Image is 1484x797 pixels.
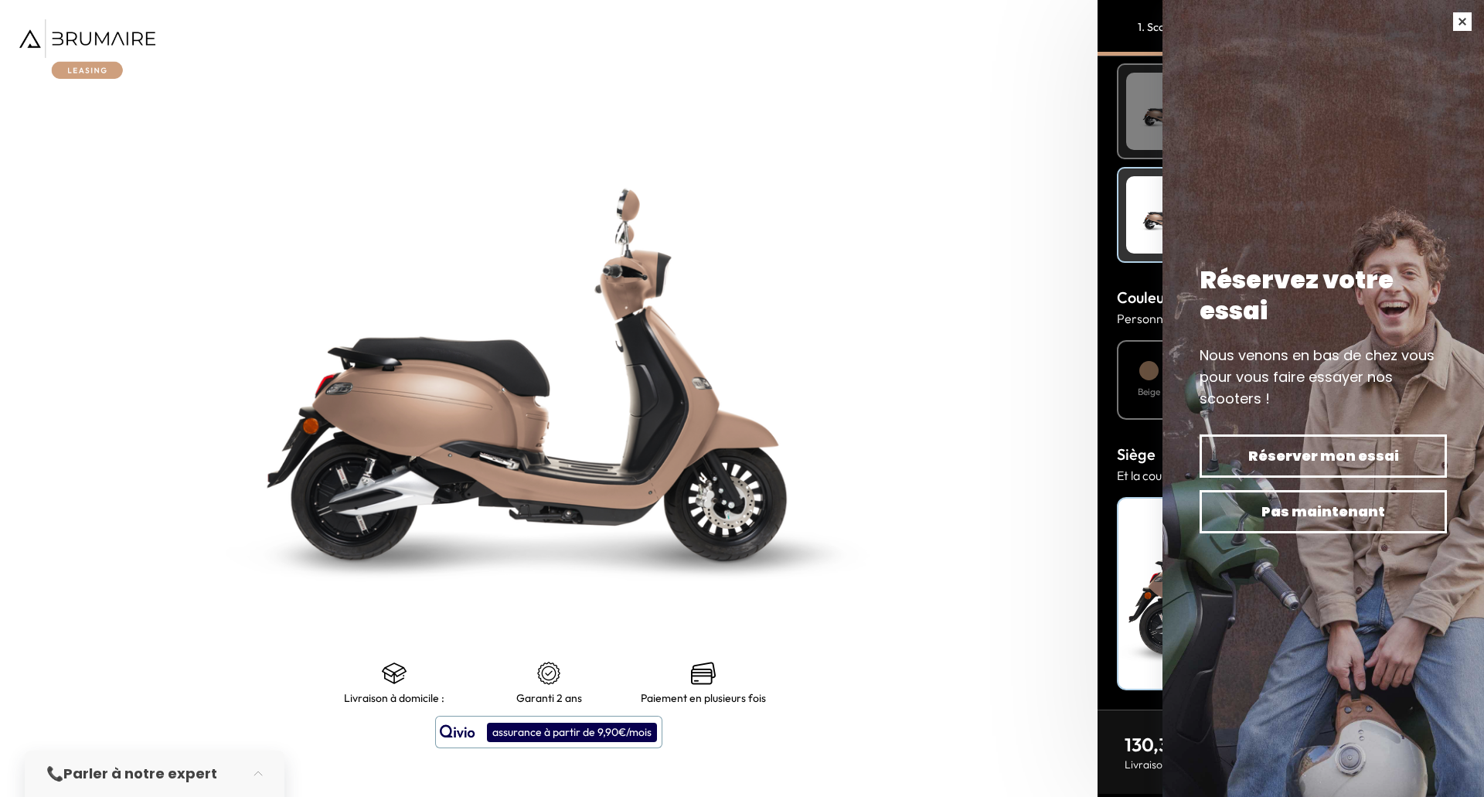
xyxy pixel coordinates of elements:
[1125,732,1295,757] p: 130,3 € / mois
[1125,757,1295,772] p: Livraison estimée :
[641,692,766,704] p: Paiement en plusieurs fois
[382,661,407,686] img: shipping.png
[1117,466,1465,485] p: Et la couleur de la selle :
[516,692,582,704] p: Garanti 2 ans
[1138,385,1160,399] h4: Beige
[19,19,155,79] img: Brumaire Leasing
[536,661,561,686] img: certificat-de-garantie.png
[1117,309,1465,328] p: Personnalisez la couleur de votre scooter :
[487,723,657,742] div: assurance à partir de 9,90€/mois
[1126,73,1203,150] img: Scooter Leasing
[440,723,475,741] img: logo qivio
[1117,443,1465,466] h3: Siège
[1126,506,1262,526] h4: Noir
[344,692,444,704] p: Livraison à domicile :
[435,716,662,748] button: assurance à partir de 9,90€/mois
[691,661,716,686] img: credit-cards.png
[1126,176,1203,254] img: Scooter Leasing
[1117,286,1465,309] h3: Couleur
